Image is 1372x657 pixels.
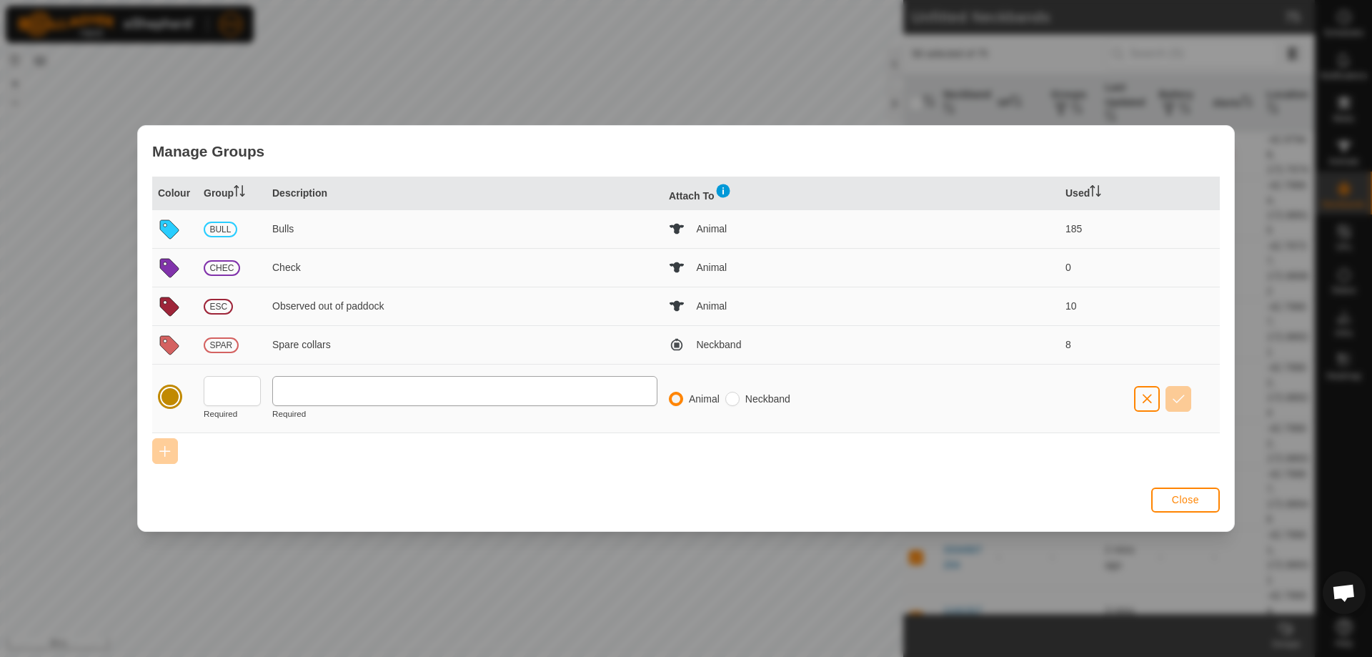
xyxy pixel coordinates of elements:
div: Open chat [1323,571,1366,614]
p-celleditor: Bulls [272,223,294,234]
p-celleditor: Spare collars [272,339,331,350]
th: Attach To [663,177,1060,210]
span: Animal [696,260,727,275]
span: SPAR [204,337,239,353]
small: Required [272,409,306,418]
div: Manage Groups [138,126,1234,177]
p-celleditor: 0 [1065,262,1071,273]
p-celleditor: Observed out of paddock [272,300,384,312]
span: CHEC [204,260,240,276]
p-celleditor: Check [272,262,301,273]
p-celleditor: 10 [1065,300,1077,312]
label: Neckband [745,394,790,404]
span: Close [1172,494,1199,505]
th: Description [267,177,663,210]
span: Animal [696,299,727,314]
th: Group [198,177,267,210]
img: information [715,182,732,199]
span: Animal [696,222,727,237]
p-celleditor: 8 [1065,339,1071,350]
label: Animal [689,394,720,404]
th: Colour [152,177,198,210]
button: Close [1151,488,1220,513]
p-celleditor: 185 [1065,223,1082,234]
span: ESC [204,299,233,315]
small: Required [204,409,237,418]
span: Neckband [696,337,741,352]
th: Used [1060,177,1128,210]
span: BULL [204,222,237,237]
